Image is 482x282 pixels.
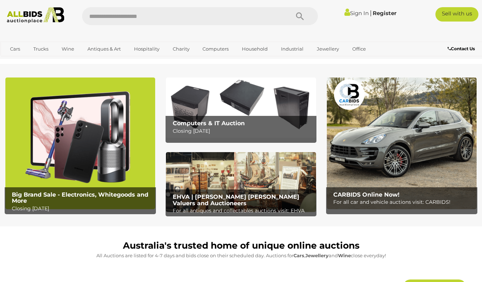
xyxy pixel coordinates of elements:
[327,77,477,209] img: CARBIDS Online Now!
[312,43,344,55] a: Jewellery
[370,9,372,17] span: |
[333,191,400,198] b: CARBIDS Online Now!
[5,55,29,67] a: Sports
[4,7,68,23] img: Allbids.com.au
[29,43,53,55] a: Trucks
[83,43,125,55] a: Antiques & Art
[33,55,94,67] a: [GEOGRAPHIC_DATA]
[294,253,304,258] strong: Cars
[166,152,316,212] img: EHVA | Evans Hastings Valuers and Auctioneers
[5,43,25,55] a: Cars
[344,10,369,17] a: Sign In
[333,198,473,207] p: For all car and vehicle auctions visit: CARBIDS!
[348,43,371,55] a: Office
[9,241,473,251] h1: Australia's trusted home of unique online auctions
[166,77,316,137] img: Computers & IT Auction
[12,191,148,205] b: Big Brand Sale - Electronics, Whitegoods and More
[129,43,164,55] a: Hospitality
[338,253,351,258] strong: Wine
[173,127,313,136] p: Closing [DATE]
[276,43,308,55] a: Industrial
[173,206,313,215] p: For all antiques and collectables auctions visit: EHVA
[327,77,477,209] a: CARBIDS Online Now! CARBIDS Online Now! For all car and vehicle auctions visit: CARBIDS!
[373,10,396,17] a: Register
[173,120,245,127] b: Computers & IT Auction
[9,252,473,260] p: All Auctions are listed for 4-7 days and bids close on their scheduled day. Auctions for , and cl...
[166,77,316,137] a: Computers & IT Auction Computers & IT Auction Closing [DATE]
[448,46,475,51] b: Contact Us
[237,43,272,55] a: Household
[168,43,194,55] a: Charity
[173,193,299,207] b: EHVA | [PERSON_NAME] [PERSON_NAME] Valuers and Auctioneers
[435,7,478,22] a: Sell with us
[198,43,233,55] a: Computers
[166,152,316,212] a: EHVA | Evans Hastings Valuers and Auctioneers EHVA | [PERSON_NAME] [PERSON_NAME] Valuers and Auct...
[448,45,477,53] a: Contact Us
[57,43,79,55] a: Wine
[5,77,155,209] a: Big Brand Sale - Electronics, Whitegoods and More Big Brand Sale - Electronics, Whitegoods and Mo...
[305,253,329,258] strong: Jewellery
[12,204,152,213] p: Closing [DATE]
[282,7,318,25] button: Search
[5,77,155,209] img: Big Brand Sale - Electronics, Whitegoods and More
